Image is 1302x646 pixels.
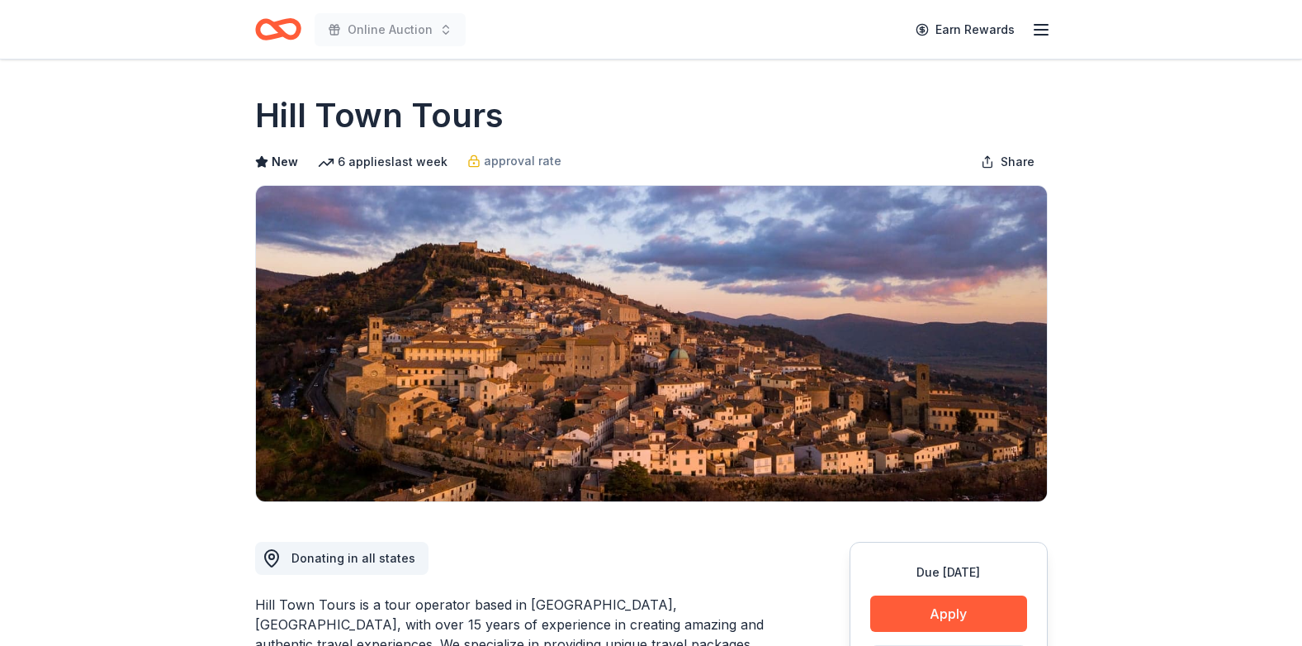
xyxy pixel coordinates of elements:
[272,152,298,172] span: New
[906,15,1025,45] a: Earn Rewards
[870,596,1027,632] button: Apply
[348,20,433,40] span: Online Auction
[318,152,447,172] div: 6 applies last week
[291,551,415,565] span: Donating in all states
[467,151,561,171] a: approval rate
[255,93,504,139] h1: Hill Town Tours
[968,145,1048,178] button: Share
[255,10,301,49] a: Home
[256,186,1047,501] img: Image for Hill Town Tours
[484,151,561,171] span: approval rate
[1001,152,1034,172] span: Share
[315,13,466,46] button: Online Auction
[870,563,1027,582] div: Due [DATE]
